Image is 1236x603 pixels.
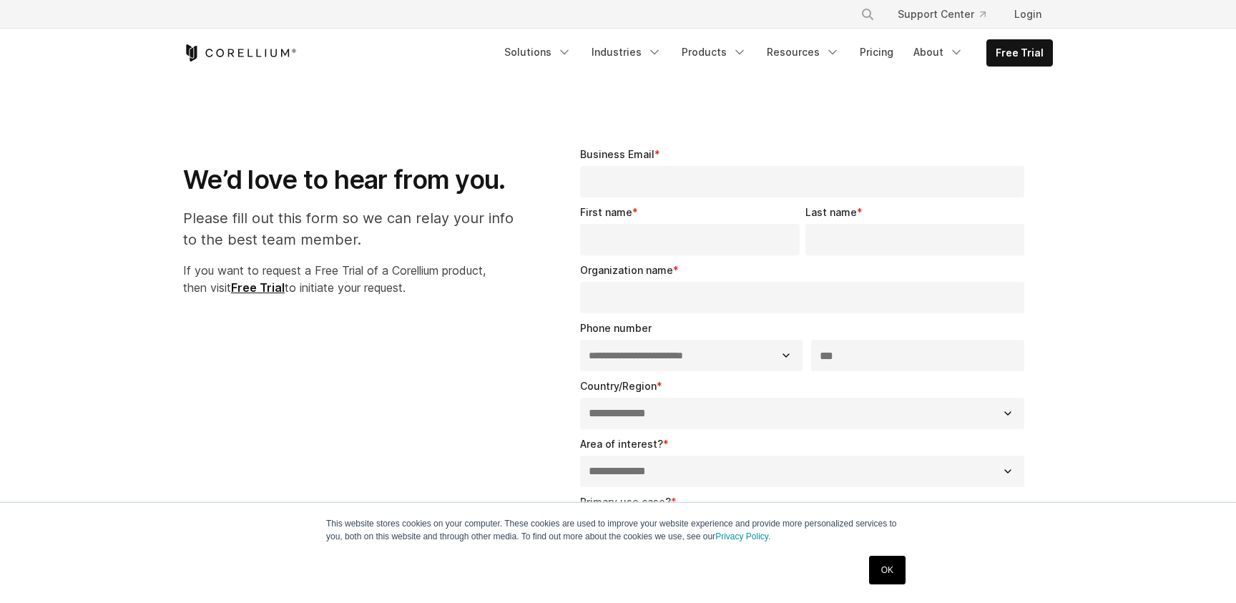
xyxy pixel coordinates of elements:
[496,39,1053,67] div: Navigation Menu
[183,207,529,250] p: Please fill out this form so we can relay your info to the best team member.
[580,206,632,218] span: First name
[805,206,857,218] span: Last name
[843,1,1053,27] div: Navigation Menu
[183,262,529,296] p: If you want to request a Free Trial of a Corellium product, then visit to initiate your request.
[580,264,673,276] span: Organization name
[580,322,652,334] span: Phone number
[583,39,670,65] a: Industries
[855,1,881,27] button: Search
[869,556,906,584] a: OK
[758,39,848,65] a: Resources
[231,280,285,295] a: Free Trial
[496,39,580,65] a: Solutions
[715,531,770,541] a: Privacy Policy.
[673,39,755,65] a: Products
[886,1,997,27] a: Support Center
[905,39,972,65] a: About
[987,40,1052,66] a: Free Trial
[1003,1,1053,27] a: Login
[183,164,529,196] h1: We’d love to hear from you.
[580,148,654,160] span: Business Email
[183,44,297,62] a: Corellium Home
[580,380,657,392] span: Country/Region
[326,517,910,543] p: This website stores cookies on your computer. These cookies are used to improve your website expe...
[580,438,663,450] span: Area of interest?
[580,496,671,508] span: Primary use case?
[851,39,902,65] a: Pricing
